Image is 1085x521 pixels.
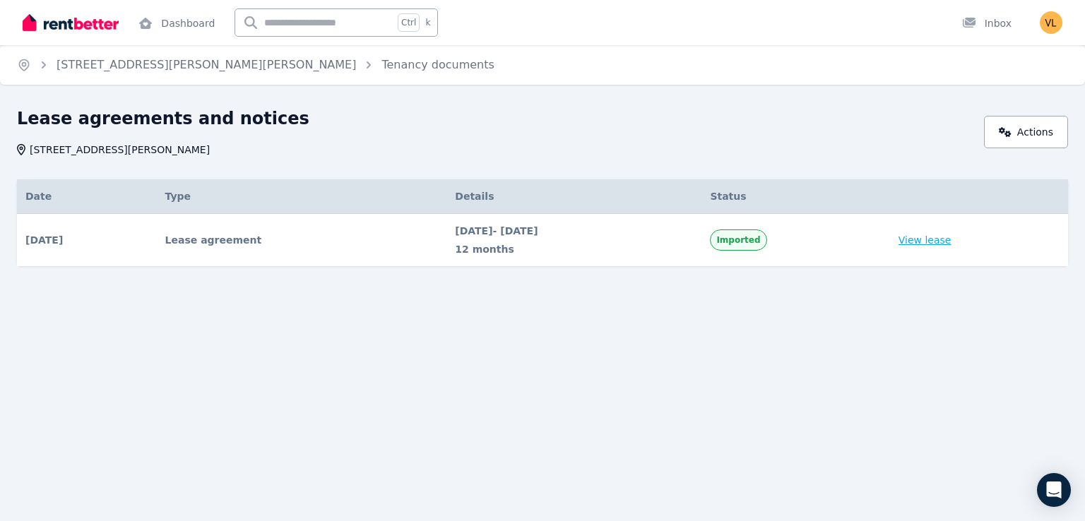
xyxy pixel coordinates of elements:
[25,233,63,247] span: [DATE]
[446,179,701,214] th: Details
[30,143,210,157] span: [STREET_ADDRESS][PERSON_NAME]
[57,58,356,71] a: [STREET_ADDRESS][PERSON_NAME][PERSON_NAME]
[17,107,309,130] h1: Lease agreements and notices
[425,17,430,28] span: k
[455,242,693,256] span: 12 months
[701,179,889,214] th: Status
[17,179,157,214] th: Date
[381,58,494,71] a: Tenancy documents
[1037,473,1071,507] div: Open Intercom Messenger
[455,224,693,238] span: [DATE] - [DATE]
[23,12,119,33] img: RentBetter
[157,179,447,214] th: Type
[398,13,420,32] span: Ctrl
[984,116,1068,148] a: Actions
[899,233,951,247] a: View lease
[157,214,447,267] td: Lease agreement
[1040,11,1062,34] img: Vivaci Industries Pty Ltd
[962,16,1012,30] div: Inbox
[716,234,760,246] span: Imported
